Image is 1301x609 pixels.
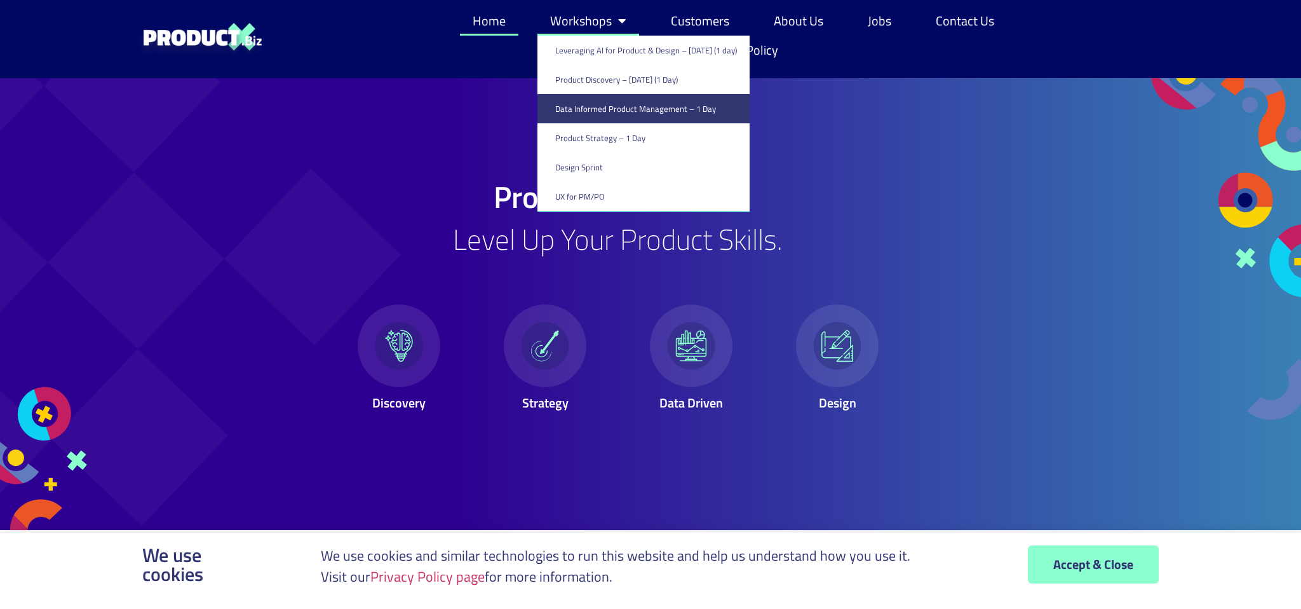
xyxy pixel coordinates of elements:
[321,545,910,587] p: We use cookies and similar technologies to run this website and help us understand how you use it...
[537,36,750,65] a: Leveraging AI for Product & Design – [DATE] (1 day)
[1053,558,1133,571] span: Accept & Close
[537,65,750,94] a: Product Discovery​ – [DATE] (1 Day)
[537,6,639,36] a: Workshops
[494,182,742,212] h1: Product X
[142,545,203,584] p: We use cookies
[522,393,568,413] span: Strategy
[372,393,426,413] span: Discovery
[370,566,485,587] a: Privacy Policy page
[761,6,836,36] a: About Us
[1028,545,1159,584] a: Accept & Close
[449,6,1027,65] nav: Menu
[818,393,856,413] span: Design
[923,6,1007,36] a: Contact Us
[453,225,783,254] h2: Level Up Your Product Skills.
[537,36,750,212] ul: Workshops
[658,6,742,36] a: Customers
[855,6,904,36] a: Jobs
[659,393,723,413] span: Data Driven
[460,6,518,36] a: Home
